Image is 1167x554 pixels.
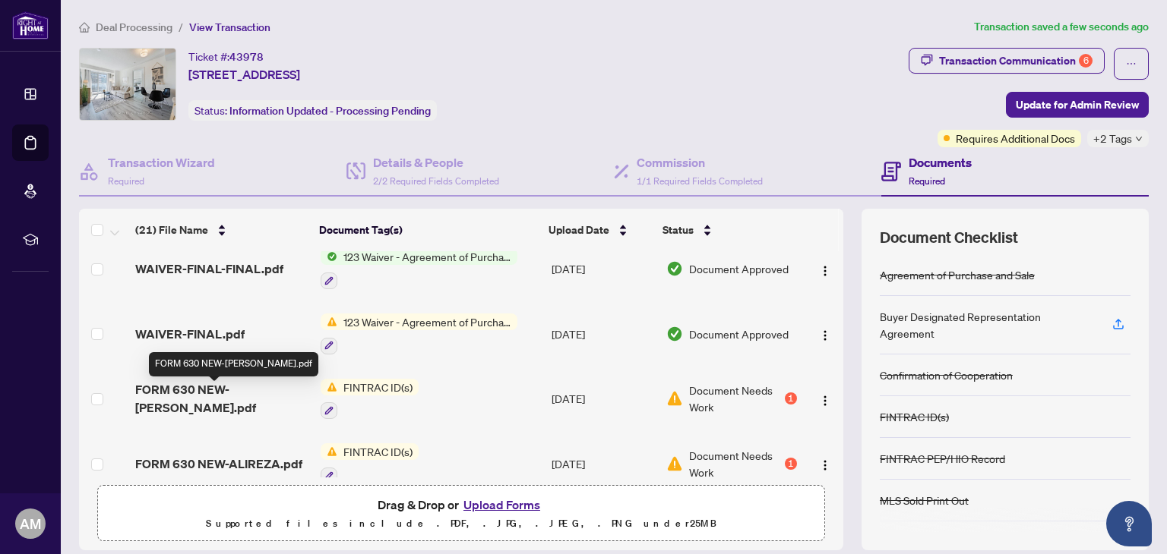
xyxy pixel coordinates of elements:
[107,515,815,533] p: Supported files include .PDF, .JPG, .JPEG, .PNG under 25 MB
[337,443,419,460] span: FINTRAC ID(s)
[135,325,245,343] span: WAIVER-FINAL.pdf
[785,458,797,470] div: 1
[546,236,660,301] td: [DATE]
[880,408,949,425] div: FINTRAC ID(s)
[813,452,837,476] button: Logo
[656,209,799,251] th: Status
[637,175,763,187] span: 1/1 Required Fields Completed
[188,100,437,121] div: Status:
[880,266,1035,283] div: Agreement of Purchase and Sale
[1079,54,1093,68] div: 6
[666,260,683,277] img: Document Status
[689,260,789,277] span: Document Approved
[909,175,945,187] span: Required
[12,11,49,39] img: logo
[108,175,144,187] span: Required
[689,326,789,342] span: Document Approved
[149,352,318,376] div: FORM 630 NEW-[PERSON_NAME].pdf
[80,49,176,120] img: IMG-C12146554_1.jpg
[129,209,313,251] th: (21) File Name
[880,367,1013,383] div: Confirmation of Cooperation
[373,153,499,172] h4: Details & People
[909,48,1105,74] button: Transaction Communication6
[909,153,972,172] h4: Documents
[189,20,270,34] span: View Transaction
[378,495,545,515] span: Drag & Drop or
[79,22,90,33] span: home
[1106,501,1152,546] button: Open asap
[188,65,300,83] span: [STREET_ADDRESS]
[321,443,337,460] img: Status Icon
[689,382,782,415] span: Document Needs Work
[20,513,41,534] span: AM
[459,495,545,515] button: Upload Forms
[813,257,837,281] button: Logo
[135,455,302,473] span: FORM 630 NEW-ALIREZA.pdf
[313,209,543,251] th: Document Tag(s)
[666,390,683,407] img: Document Status
[229,50,264,64] span: 43978
[637,153,763,172] h4: Commission
[321,248,517,289] button: Status Icon123 Waiver - Agreement of Purchase and Sale
[546,367,660,432] td: [DATE]
[1126,58,1137,69] span: ellipsis
[546,301,660,367] td: [DATE]
[546,431,660,496] td: [DATE]
[666,455,683,472] img: Document Status
[179,18,183,36] li: /
[321,379,337,395] img: Status Icon
[135,222,208,238] span: (21) File Name
[956,130,1075,146] span: Requires Additional Docs
[813,322,837,346] button: Logo
[98,486,824,542] span: Drag & Drop orUpload FormsSupported files include .PDF, .JPG, .JPEG, .PNG under25MB
[974,18,1149,36] article: Transaction saved a few seconds ago
[321,248,337,265] img: Status Icon
[689,447,782,480] span: Document Needs Work
[880,492,969,508] div: MLS Sold Print Out
[1093,130,1132,147] span: +2 Tags
[813,386,837,411] button: Logo
[939,49,1093,73] div: Transaction Communication
[666,326,683,342] img: Document Status
[373,175,499,187] span: 2/2 Required Fields Completed
[188,48,264,65] div: Ticket #:
[321,313,517,354] button: Status Icon123 Waiver - Agreement of Purchase and Sale
[321,313,337,330] img: Status Icon
[108,153,215,172] h4: Transaction Wizard
[229,104,431,118] span: Information Updated - Processing Pending
[337,313,517,330] span: 123 Waiver - Agreement of Purchase and Sale
[1135,135,1143,143] span: down
[542,209,656,251] th: Upload Date
[663,222,694,238] span: Status
[880,308,1094,342] div: Buyer Designated Representation Agreement
[819,459,831,471] img: Logo
[321,379,419,420] button: Status IconFINTRAC ID(s)
[337,379,419,395] span: FINTRAC ID(s)
[880,450,1005,467] div: FINTRAC PEP/HIO Record
[880,227,1018,248] span: Document Checklist
[321,443,419,484] button: Status IconFINTRAC ID(s)
[819,395,831,407] img: Logo
[337,248,517,265] span: 123 Waiver - Agreement of Purchase and Sale
[1016,93,1139,117] span: Update for Admin Review
[549,222,609,238] span: Upload Date
[96,20,172,34] span: Deal Processing
[819,329,831,342] img: Logo
[135,380,308,417] span: FORM 630 NEW-[PERSON_NAME].pdf
[1006,92,1149,118] button: Update for Admin Review
[135,260,283,278] span: WAIVER-FINAL-FINAL.pdf
[785,392,797,404] div: 1
[819,265,831,277] img: Logo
